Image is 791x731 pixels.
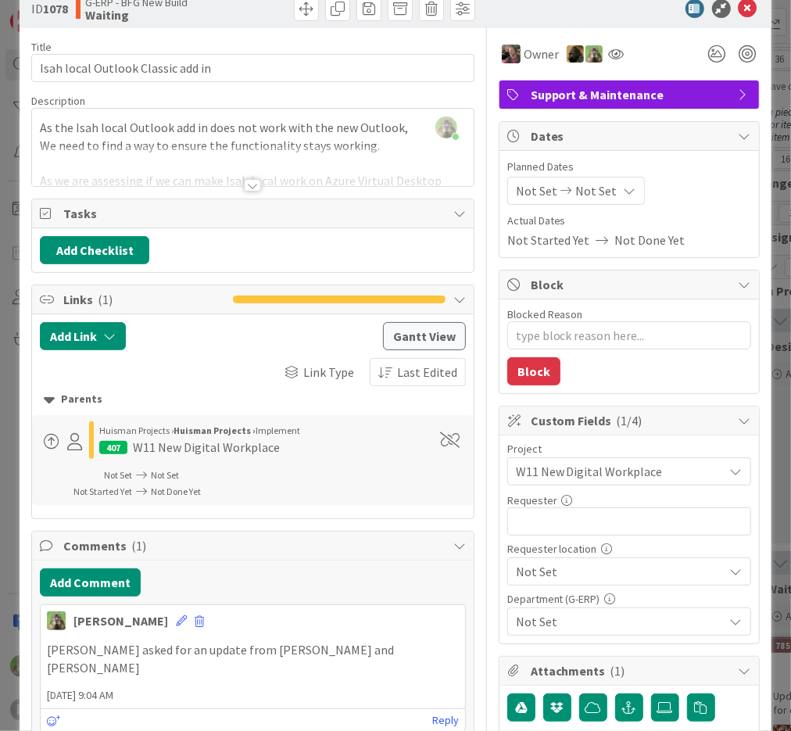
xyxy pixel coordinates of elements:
span: W11 New Digital Workplace [516,460,716,482]
span: Last Edited [397,363,457,382]
span: ( 1 ) [98,292,113,307]
span: Not Set [516,561,716,582]
p: We need to find a way to ensure the functionality stays working. [40,137,465,155]
button: Gantt View [383,322,466,350]
span: Custom Fields [531,411,731,430]
span: Dates [531,127,731,145]
span: ( 1 ) [610,663,625,679]
span: Not Set [516,612,724,631]
span: Attachments [531,661,731,680]
span: Not Done Yet [151,486,201,497]
label: Title [31,40,52,54]
b: 1078 [43,1,68,16]
button: Block [507,357,560,385]
div: 407 [99,441,127,454]
div: [PERSON_NAME] [73,611,168,630]
img: TT [585,45,603,63]
b: Waiting [85,9,188,21]
div: Parents [44,391,461,408]
span: Tasks [63,204,445,223]
span: Not Started Yet [507,231,590,249]
span: Implement [256,425,300,436]
span: Not Started Yet [73,486,132,497]
img: ND [567,45,584,63]
span: Comments [63,536,445,555]
span: Not Set [516,181,557,200]
span: Owner [524,45,559,63]
p: [PERSON_NAME] asked for an update from [PERSON_NAME] and [PERSON_NAME] [47,641,458,676]
span: Link Type [303,363,354,382]
span: Not Set [576,181,617,200]
span: Links [63,290,224,309]
span: Huisman Projects › [99,425,174,436]
span: Block [531,275,731,294]
button: Add Comment [40,568,141,597]
div: Requester location [507,543,751,554]
input: type card name here... [31,54,474,82]
div: Department (G-ERP) [507,593,751,604]
span: [DATE] 9:04 AM [41,687,464,704]
span: Not Set [151,469,179,481]
label: Requester [507,493,557,507]
p: As the Isah local Outlook add in does not work with the new Outlook, [40,119,465,137]
span: ( 1 ) [131,538,146,554]
span: Not Done Yet [615,231,685,249]
span: Planned Dates [507,159,751,175]
div: W11 New Digital Workplace [133,438,280,457]
span: Support & Maintenance [531,85,731,104]
button: Add Checklist [40,236,149,264]
button: Last Edited [370,358,466,386]
span: Not Set [104,469,132,481]
div: Project [507,443,751,454]
a: Reply [432,711,459,730]
label: Blocked Reason [507,307,583,321]
span: ( 1/4 ) [617,413,642,428]
b: Huisman Projects › [174,425,256,436]
button: Add Link [40,322,126,350]
span: Description [31,94,85,108]
span: Actual Dates [507,213,751,229]
img: 6P3JaWsmbcjfp7L9nJKTLjejqqK6b9eB.jpg [435,116,457,138]
img: BF [502,45,521,63]
img: TT [47,611,66,630]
